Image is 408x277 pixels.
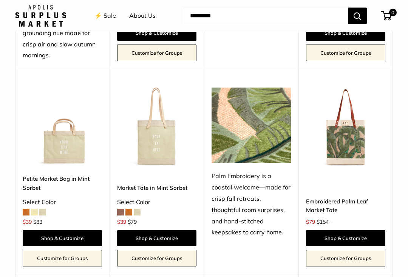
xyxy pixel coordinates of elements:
span: $154 [317,219,329,225]
a: Shop & Customize [306,25,385,41]
a: Petite Market Bag in Mint SorbetPetite Market Bag in Mint Sorbet [23,88,102,167]
a: Customize for Groups [306,250,385,266]
a: Shop & Customize [117,25,196,41]
a: Customize for Groups [117,45,196,61]
a: Shop & Customize [117,230,196,246]
span: $39 [23,219,32,225]
img: Market Tote in Mint Sorbet [117,88,196,167]
img: Palm Embroidery is a coastal welcome—made for crisp fall retreats, thoughtful room surprises, and... [212,88,291,163]
a: About Us [129,10,156,22]
a: Embroidered Palm Leaf Market Tote [306,197,385,215]
a: Customize for Groups [23,250,102,266]
img: Petite Market Bag in Mint Sorbet [23,88,102,167]
a: ⚡️ Sale [94,10,116,22]
a: Embroidered Palm Leaf Market Totedescription_A multi-layered motif with eight varying thread colors. [306,88,385,167]
span: $79 [306,219,315,225]
span: $83 [33,219,42,225]
a: Customize for Groups [306,45,385,61]
input: Search... [184,8,348,24]
img: Apolis: Surplus Market [15,5,66,27]
span: 0 [389,9,397,16]
button: Search [348,8,367,24]
a: Shop & Customize [23,230,102,246]
div: Select Color [23,197,102,208]
a: Market Tote in Mint Sorbet [117,183,196,192]
div: Palm Embroidery is a coastal welcome—made for crisp fall retreats, thoughtful room surprises, and... [212,171,291,238]
a: Customize for Groups [117,250,196,266]
div: Select Color [117,197,196,208]
div: Mustang is a rich chocolate mousse brown — an earthy, grounding hue made for crisp air and slow a... [23,5,102,62]
a: Market Tote in Mint SorbetMarket Tote in Mint Sorbet [117,88,196,167]
span: $79 [128,219,137,225]
a: Shop & Customize [306,230,385,246]
img: Embroidered Palm Leaf Market Tote [306,88,385,167]
span: $39 [117,219,126,225]
a: 0 [382,11,391,20]
a: Petite Market Bag in Mint Sorbet [23,174,102,192]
